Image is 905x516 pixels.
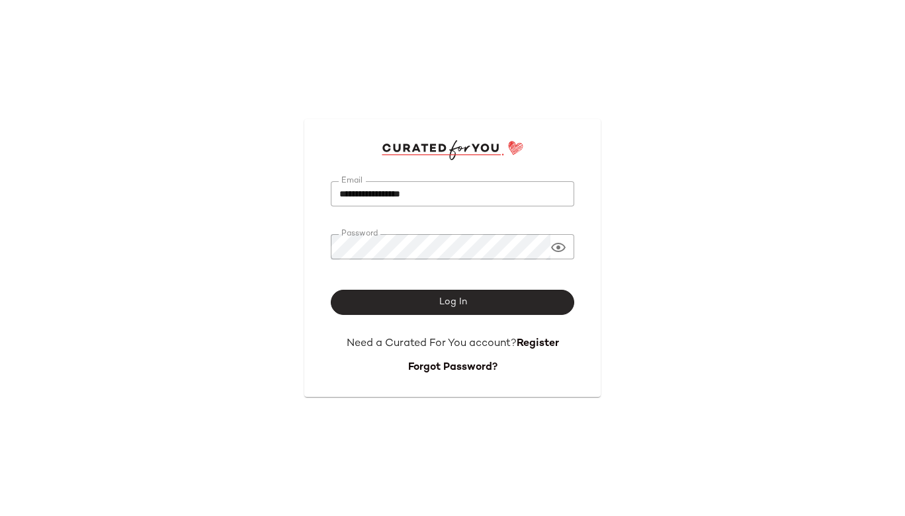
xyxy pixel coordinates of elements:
[331,290,574,315] button: Log In
[382,140,524,160] img: cfy_login_logo.DGdB1djN.svg
[517,338,559,349] a: Register
[347,338,517,349] span: Need a Curated For You account?
[408,362,497,373] a: Forgot Password?
[438,297,466,308] span: Log In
